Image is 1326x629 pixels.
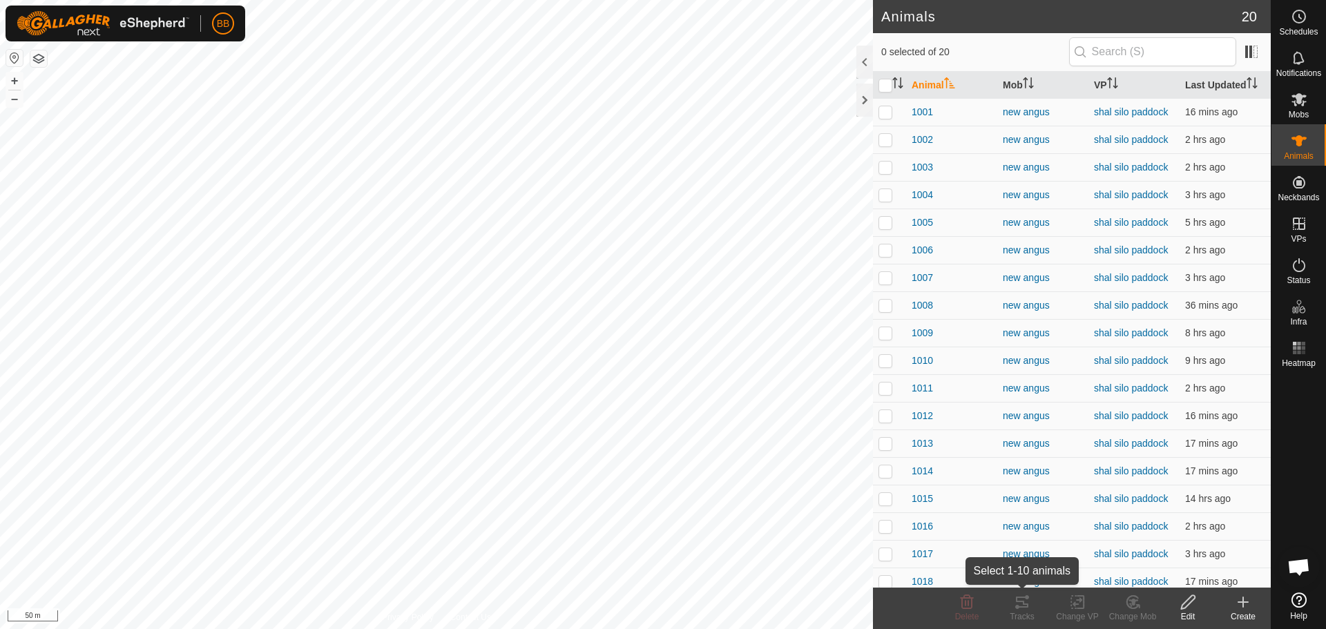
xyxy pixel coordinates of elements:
[912,436,933,451] span: 1013
[912,354,933,368] span: 1010
[906,72,997,99] th: Animal
[1003,271,1083,285] div: new angus
[1185,548,1225,559] span: 25 Sept 2025, 6:51 pm
[6,72,23,89] button: +
[1289,110,1309,119] span: Mobs
[1003,326,1083,340] div: new angus
[1094,300,1168,311] a: shal silo paddock
[881,8,1242,25] h2: Animals
[1094,217,1168,228] a: shal silo paddock
[1105,610,1160,623] div: Change Mob
[912,464,933,478] span: 1014
[1185,134,1225,145] span: 25 Sept 2025, 8:01 pm
[1276,69,1321,77] span: Notifications
[30,50,47,67] button: Map Layers
[1185,217,1225,228] span: 25 Sept 2025, 4:41 pm
[912,519,933,534] span: 1016
[1003,492,1083,506] div: new angus
[1287,276,1310,284] span: Status
[892,79,903,90] p-sorticon: Activate to sort
[1094,134,1168,145] a: shal silo paddock
[1094,493,1168,504] a: shal silo paddock
[1003,574,1083,589] div: new angus
[1094,410,1168,421] a: shal silo paddock
[450,611,491,623] a: Contact Us
[1215,610,1271,623] div: Create
[912,105,933,119] span: 1001
[382,611,434,623] a: Privacy Policy
[1003,381,1083,396] div: new angus
[1050,610,1105,623] div: Change VP
[1003,215,1083,230] div: new angus
[1282,359,1316,367] span: Heatmap
[944,79,955,90] p-sorticon: Activate to sort
[912,547,933,561] span: 1017
[1003,464,1083,478] div: new angus
[1094,355,1168,366] a: shal silo paddock
[1290,612,1307,620] span: Help
[1088,72,1180,99] th: VP
[1094,162,1168,173] a: shal silo paddock
[1069,37,1236,66] input: Search (S)
[1094,548,1168,559] a: shal silo paddock
[1279,28,1318,36] span: Schedules
[1284,152,1314,160] span: Animals
[1094,106,1168,117] a: shal silo paddock
[1003,105,1083,119] div: new angus
[1094,465,1168,476] a: shal silo paddock
[1278,546,1320,588] div: Open chat
[1003,160,1083,175] div: new angus
[1003,298,1083,313] div: new angus
[1003,409,1083,423] div: new angus
[1003,547,1083,561] div: new angus
[912,215,933,230] span: 1005
[912,409,933,423] span: 1012
[995,610,1050,623] div: Tracks
[912,492,933,506] span: 1015
[1094,576,1168,587] a: shal silo paddock
[1185,438,1238,449] span: 25 Sept 2025, 10:01 pm
[1023,79,1034,90] p-sorticon: Activate to sort
[912,243,933,258] span: 1006
[1003,519,1083,534] div: new angus
[1290,318,1307,326] span: Infra
[997,72,1088,99] th: Mob
[1003,436,1083,451] div: new angus
[1094,272,1168,283] a: shal silo paddock
[912,298,933,313] span: 1008
[1185,521,1225,532] span: 25 Sept 2025, 8:01 pm
[1094,438,1168,449] a: shal silo paddock
[6,50,23,66] button: Reset Map
[1094,189,1168,200] a: shal silo paddock
[1185,576,1238,587] span: 25 Sept 2025, 10:01 pm
[1180,72,1271,99] th: Last Updated
[1003,188,1083,202] div: new angus
[1271,587,1326,626] a: Help
[1291,235,1306,243] span: VPs
[1278,193,1319,202] span: Neckbands
[912,133,933,147] span: 1002
[912,381,933,396] span: 1011
[1242,6,1257,27] span: 20
[912,574,933,589] span: 1018
[1185,244,1225,255] span: 25 Sept 2025, 7:41 pm
[1185,465,1238,476] span: 25 Sept 2025, 10:01 pm
[1003,354,1083,368] div: new angus
[1094,244,1168,255] a: shal silo paddock
[1094,521,1168,532] a: shal silo paddock
[1003,243,1083,258] div: new angus
[1185,106,1238,117] span: 25 Sept 2025, 10:01 pm
[17,11,189,36] img: Gallagher Logo
[912,326,933,340] span: 1009
[217,17,230,31] span: BB
[1185,162,1225,173] span: 25 Sept 2025, 7:41 pm
[1185,300,1238,311] span: 25 Sept 2025, 9:41 pm
[1094,327,1168,338] a: shal silo paddock
[881,45,1069,59] span: 0 selected of 20
[1185,410,1238,421] span: 25 Sept 2025, 10:01 pm
[912,271,933,285] span: 1007
[1094,383,1168,394] a: shal silo paddock
[1185,493,1231,504] span: 25 Sept 2025, 7:31 am
[912,188,933,202] span: 1004
[1185,383,1225,394] span: 25 Sept 2025, 8:01 pm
